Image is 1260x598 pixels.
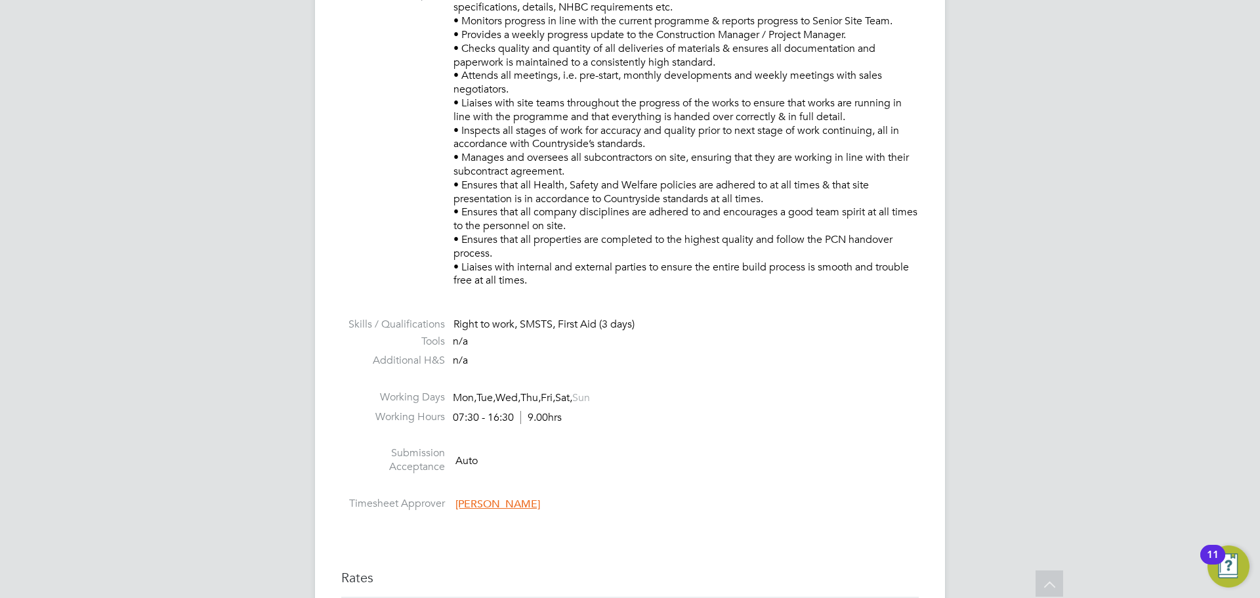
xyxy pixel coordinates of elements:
h3: Rates [341,569,919,586]
span: n/a [453,335,468,348]
span: Tue, [476,391,495,404]
span: n/a [453,354,468,367]
label: Working Hours [341,410,445,424]
span: Sun [572,391,590,404]
label: Submission Acceptance [341,446,445,474]
span: Fri, [541,391,555,404]
label: Working Days [341,391,445,404]
label: Tools [341,335,445,349]
span: [PERSON_NAME] [455,498,540,511]
span: 9.00hrs [520,411,562,424]
button: Open Resource Center, 11 new notifications [1207,545,1249,587]
label: Timesheet Approver [341,497,445,511]
span: Sat, [555,391,572,404]
span: Mon, [453,391,476,404]
div: 07:30 - 16:30 [453,411,562,425]
span: Thu, [520,391,541,404]
label: Additional H&S [341,354,445,368]
span: Auto [455,454,478,467]
label: Skills / Qualifications [341,318,445,331]
div: Right to work, SMSTS, First Aid (3 days) [453,318,919,331]
div: 11 [1207,555,1219,572]
span: Wed, [495,391,520,404]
